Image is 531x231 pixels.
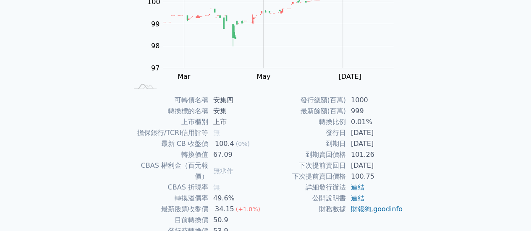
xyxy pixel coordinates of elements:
[346,95,403,106] td: 1000
[346,106,403,117] td: 999
[338,73,361,80] tspan: [DATE]
[346,127,403,138] td: [DATE]
[128,95,208,106] td: 可轉債名稱
[213,138,236,149] div: 100.4
[208,215,266,226] td: 50.9
[208,149,266,160] td: 67.09
[208,95,266,106] td: 安集四
[236,140,250,147] span: (0%)
[266,117,346,127] td: 轉換比例
[151,64,160,72] tspan: 97
[266,160,346,171] td: 下次提前賣回日
[128,215,208,226] td: 目前轉換價
[256,73,270,80] tspan: May
[346,117,403,127] td: 0.01%
[373,205,403,213] a: goodinfo
[213,167,233,175] span: 無承作
[208,106,266,117] td: 安集
[236,206,260,213] span: (+1.0%)
[266,182,346,193] td: 詳細發行辦法
[128,117,208,127] td: 上市櫃別
[266,95,346,106] td: 發行總額(百萬)
[128,127,208,138] td: 擔保銀行/TCRI信用評等
[266,149,346,160] td: 到期賣回價格
[346,204,403,215] td: ,
[351,194,364,202] a: 連結
[346,171,403,182] td: 100.75
[208,193,266,204] td: 49.6%
[151,20,160,28] tspan: 99
[346,138,403,149] td: [DATE]
[128,149,208,160] td: 轉換價值
[266,106,346,117] td: 最新餘額(百萬)
[128,182,208,193] td: CBAS 折現率
[178,73,191,80] tspan: Mar
[351,183,364,191] a: 連結
[213,129,220,137] span: 無
[266,127,346,138] td: 發行日
[128,106,208,117] td: 轉換標的名稱
[266,171,346,182] td: 下次提前賣回價格
[128,160,208,182] td: CBAS 權利金（百元報價）
[266,138,346,149] td: 到期日
[213,204,236,215] div: 34.15
[128,138,208,149] td: 最新 CB 收盤價
[128,204,208,215] td: 最新股票收盤價
[266,204,346,215] td: 財務數據
[213,183,220,191] span: 無
[128,193,208,204] td: 轉換溢價率
[151,42,160,50] tspan: 98
[346,149,403,160] td: 101.26
[351,205,371,213] a: 財報狗
[208,117,266,127] td: 上市
[266,193,346,204] td: 公開說明書
[346,160,403,171] td: [DATE]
